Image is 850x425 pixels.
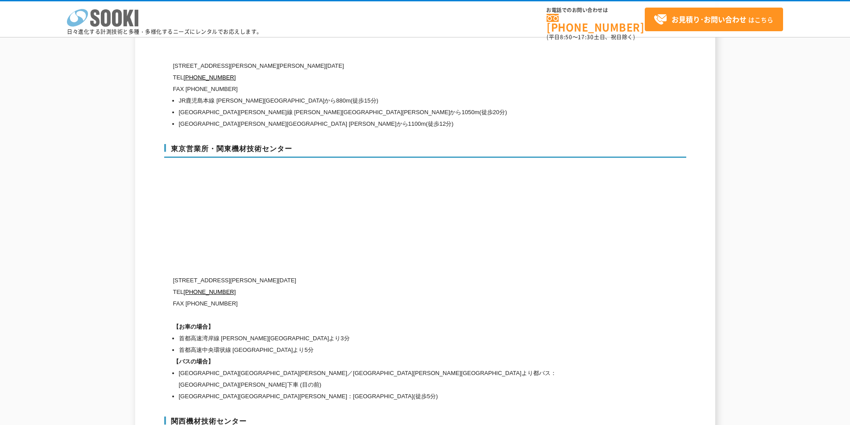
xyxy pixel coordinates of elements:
a: お見積り･お問い合わせはこちら [645,8,783,31]
h3: 東京営業所・関東機材技術センター [164,144,686,158]
li: [GEOGRAPHIC_DATA][PERSON_NAME]線 [PERSON_NAME][GEOGRAPHIC_DATA][PERSON_NAME]から1050m(徒歩20分) [179,107,601,118]
a: [PHONE_NUMBER] [183,74,236,81]
a: [PHONE_NUMBER] [547,14,645,32]
span: 8:50 [560,33,572,41]
span: 17:30 [578,33,594,41]
a: [PHONE_NUMBER] [183,289,236,295]
p: TEL [173,286,601,298]
strong: お見積り･お問い合わせ [672,14,746,25]
li: [GEOGRAPHIC_DATA][PERSON_NAME][GEOGRAPHIC_DATA] [PERSON_NAME]から1100m(徒歩12分) [179,118,601,130]
span: (平日 ～ 土日、祝日除く) [547,33,635,41]
p: FAX [PHONE_NUMBER] [173,298,601,309]
li: [GEOGRAPHIC_DATA][GEOGRAPHIC_DATA][PERSON_NAME]：[GEOGRAPHIC_DATA](徒歩5分) [179,391,601,402]
p: 日々進化する計測技術と多種・多様化するニーズにレンタルでお応えします。 [67,29,262,34]
p: TEL [173,72,601,83]
li: [GEOGRAPHIC_DATA][GEOGRAPHIC_DATA][PERSON_NAME]／[GEOGRAPHIC_DATA][PERSON_NAME][GEOGRAPHIC_DATA]より... [179,367,601,391]
p: [STREET_ADDRESS][PERSON_NAME][DATE] [173,275,601,286]
li: 首都高速湾岸線 [PERSON_NAME][GEOGRAPHIC_DATA]より3分 [179,333,601,344]
span: お電話でのお問い合わせは [547,8,645,13]
h1: 【お車の場合】 [173,321,601,333]
p: FAX [PHONE_NUMBER] [173,83,601,95]
li: 首都高速中央環状線 [GEOGRAPHIC_DATA]より5分 [179,344,601,356]
li: JR鹿児島本線 [PERSON_NAME][GEOGRAPHIC_DATA]から880m(徒歩15分) [179,95,601,107]
p: [STREET_ADDRESS][PERSON_NAME][PERSON_NAME][DATE] [173,60,601,72]
span: はこちら [654,13,773,26]
h1: 【バスの場合】 [173,356,601,367]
